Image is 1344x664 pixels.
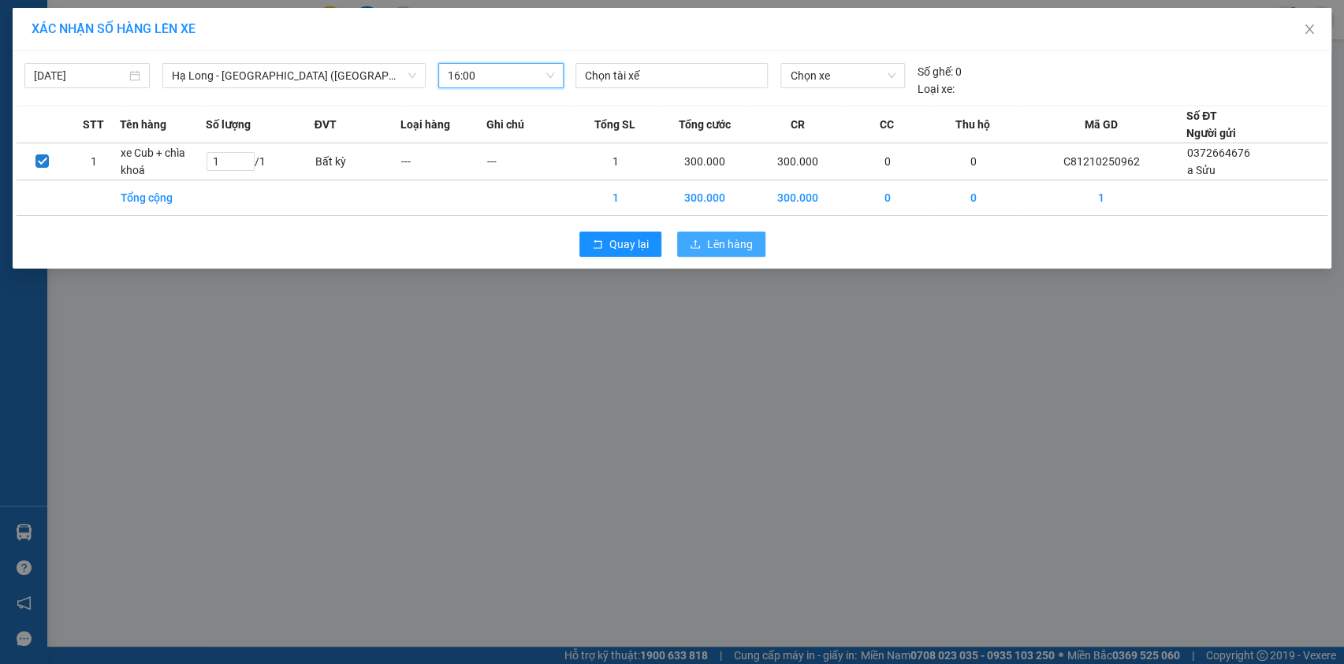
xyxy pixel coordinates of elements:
span: Số lượng [206,116,251,133]
td: / 1 [206,143,314,180]
span: Tên hàng [120,116,166,133]
div: Số ĐT Người gửi [1186,107,1236,142]
span: XÁC NHẬN SỐ HÀNG LÊN XE [32,21,195,36]
button: uploadLên hàng [677,232,765,257]
td: 300.000 [751,180,844,216]
span: Loại xe: [918,80,955,98]
span: a Sửu [1187,164,1216,176]
span: ĐVT [315,116,337,133]
td: 0 [930,180,1016,216]
td: 1 [572,180,658,216]
span: Mã GD [1084,116,1117,133]
span: Số ghế: [918,63,953,80]
td: 1 [572,143,658,180]
span: STT [83,116,104,133]
span: 0372664676 [1187,147,1250,159]
strong: 024 3236 3236 - [8,60,158,87]
td: C81210250962 [1016,143,1186,180]
div: 0 [918,63,962,80]
span: CC [880,116,894,133]
span: Chọn xe [790,64,895,87]
span: Gửi hàng Hạ Long: Hotline: [14,106,151,147]
td: Bất kỳ [315,143,400,180]
strong: Công ty TNHH Phúc Xuyên [17,8,148,42]
span: rollback [592,239,603,251]
span: Loại hàng [400,116,450,133]
span: Gửi hàng [GEOGRAPHIC_DATA]: Hotline: [7,46,158,102]
span: close [1303,23,1316,35]
span: Ghi chú [486,116,524,133]
input: 12/10/2025 [34,67,126,84]
td: --- [486,143,572,180]
td: --- [400,143,486,180]
td: 300.000 [658,180,751,216]
button: Close [1287,8,1331,52]
button: rollbackQuay lại [579,232,661,257]
span: Tổng SL [594,116,635,133]
span: Hạ Long - Hà Nội (Hàng hóa) [172,64,416,87]
span: CR [790,116,804,133]
td: 0 [844,143,930,180]
td: 1 [1016,180,1186,216]
span: 16:00 [448,64,554,87]
td: 300.000 [751,143,844,180]
td: 1 [68,143,119,180]
span: Quay lại [609,236,649,253]
td: Tổng cộng [120,180,206,216]
td: 0 [844,180,930,216]
span: Lên hàng [707,236,753,253]
td: 0 [930,143,1016,180]
td: 300.000 [658,143,751,180]
strong: 0888 827 827 - 0848 827 827 [33,74,158,102]
span: down [408,71,417,80]
td: xe Cub + chìa khoá [120,143,206,180]
span: upload [690,239,701,251]
span: Tổng cước [678,116,730,133]
span: Thu hộ [955,116,990,133]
